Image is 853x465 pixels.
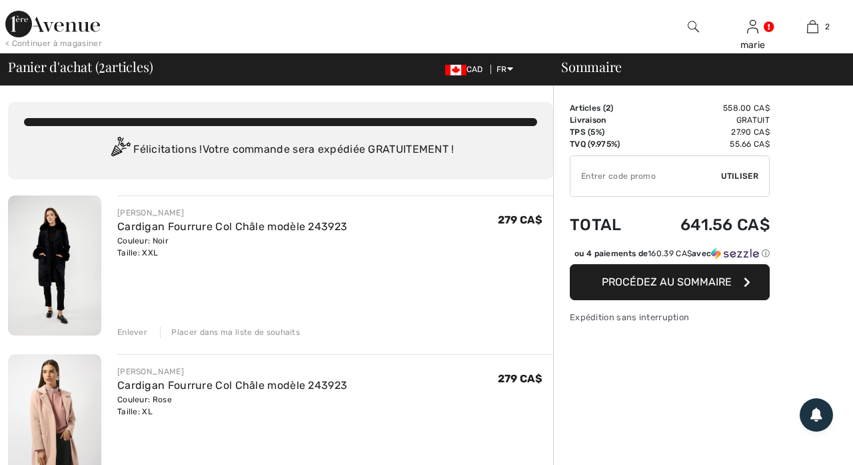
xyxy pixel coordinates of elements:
[606,103,610,113] span: 2
[117,207,347,219] div: [PERSON_NAME]
[643,202,770,248] td: 641.56 CA$
[107,137,133,163] img: Congratulation2.svg
[445,65,466,75] img: Canadian Dollar
[711,248,759,260] img: Sezzle
[570,248,770,264] div: ou 4 paiements de160.39 CA$avecSezzle Cliquez pour en savoir plus sur Sezzle
[545,60,845,73] div: Sommaire
[643,138,770,150] td: 55.66 CA$
[602,276,732,288] span: Procédez au sommaire
[570,264,770,300] button: Procédez au sommaire
[498,213,542,226] span: 279 CA$
[8,195,101,336] img: Cardigan Fourrure Col Châle modèle 243923
[807,19,818,35] img: Mon panier
[643,114,770,126] td: Gratuit
[574,248,770,260] div: ou 4 paiements de avec
[445,65,488,74] span: CAD
[825,21,830,33] span: 2
[160,326,300,338] div: Placer dans ma liste de souhaits
[747,20,758,33] a: Se connecter
[117,366,347,378] div: [PERSON_NAME]
[570,202,643,248] td: Total
[648,249,692,258] span: 160.39 CA$
[5,37,102,49] div: < Continuer à magasiner
[721,170,758,182] span: Utiliser
[724,38,782,52] div: marie
[570,156,721,196] input: Code promo
[99,57,105,74] span: 2
[8,60,153,73] span: Panier d'achat ( articles)
[498,372,542,385] span: 279 CA$
[747,19,758,35] img: Mes infos
[117,394,347,418] div: Couleur: Rose Taille: XL
[570,126,643,138] td: TPS (5%)
[117,220,347,233] a: Cardigan Fourrure Col Châle modèle 243923
[570,138,643,150] td: TVQ (9.975%)
[117,326,147,338] div: Enlever
[570,102,643,114] td: Articles ( )
[117,235,347,259] div: Couleur: Noir Taille: XXL
[783,19,842,35] a: 2
[643,126,770,138] td: 27.90 CA$
[688,19,699,35] img: recherche
[570,114,643,126] td: Livraison
[117,379,347,392] a: Cardigan Fourrure Col Châle modèle 243923
[24,137,537,163] div: Félicitations ! Votre commande sera expédiée GRATUITEMENT !
[5,11,100,37] img: 1ère Avenue
[570,311,770,324] div: Expédition sans interruption
[496,65,513,74] span: FR
[643,102,770,114] td: 558.00 CA$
